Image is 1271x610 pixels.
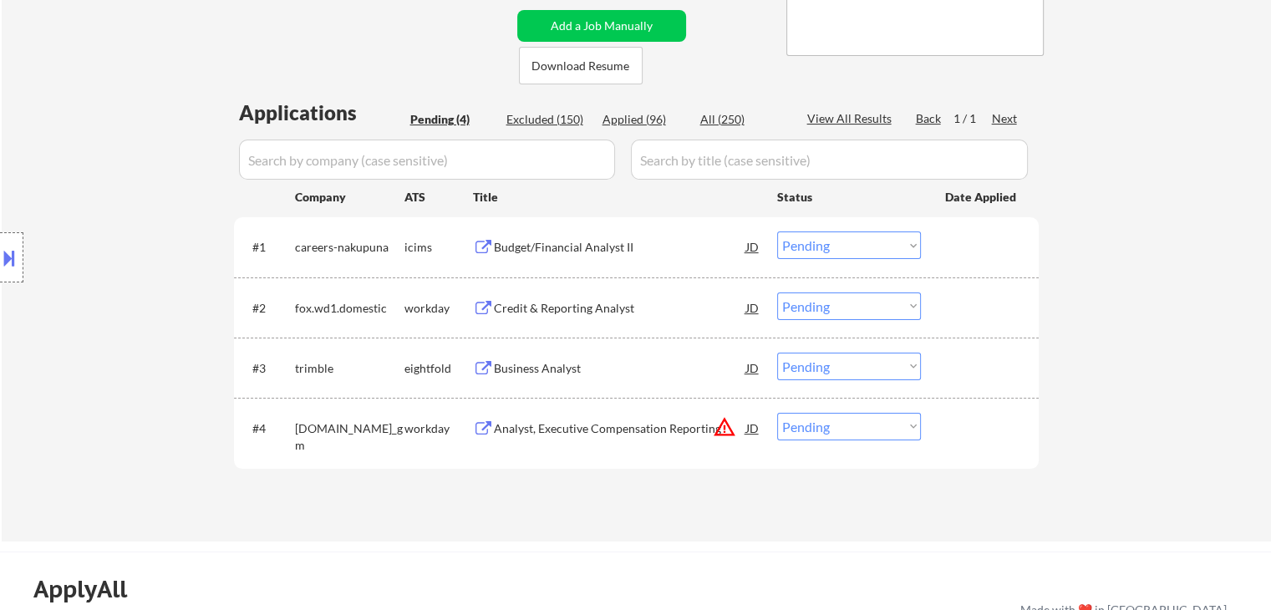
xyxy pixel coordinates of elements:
[494,239,746,256] div: Budget/Financial Analyst II
[295,420,404,453] div: [DOMAIN_NAME]_gm
[404,360,473,377] div: eightfold
[404,420,473,437] div: workday
[745,413,761,443] div: JD
[494,420,746,437] div: Analyst, Executive Compensation Reporting
[295,300,404,317] div: fox.wd1.domestic
[494,360,746,377] div: Business Analyst
[745,231,761,262] div: JD
[404,300,473,317] div: workday
[602,111,686,128] div: Applied (96)
[945,189,1019,206] div: Date Applied
[992,110,1019,127] div: Next
[713,415,736,439] button: warning_amber
[631,140,1028,180] input: Search by title (case sensitive)
[745,292,761,323] div: JD
[517,10,686,42] button: Add a Job Manually
[295,189,404,206] div: Company
[252,420,282,437] div: #4
[745,353,761,383] div: JD
[33,575,146,603] div: ApplyAll
[777,181,921,211] div: Status
[473,189,761,206] div: Title
[519,47,643,84] button: Download Resume
[807,110,897,127] div: View All Results
[404,189,473,206] div: ATS
[506,111,590,128] div: Excluded (150)
[953,110,992,127] div: 1 / 1
[239,140,615,180] input: Search by company (case sensitive)
[494,300,746,317] div: Credit & Reporting Analyst
[700,111,784,128] div: All (250)
[295,360,404,377] div: trimble
[404,239,473,256] div: icims
[916,110,943,127] div: Back
[295,239,404,256] div: careers-nakupuna
[410,111,494,128] div: Pending (4)
[239,103,404,123] div: Applications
